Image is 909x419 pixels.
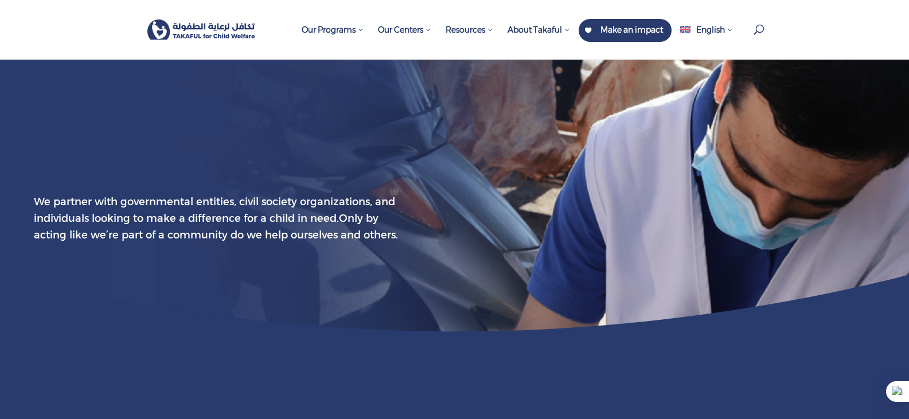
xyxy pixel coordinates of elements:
span: Make an impact [600,25,663,35]
a: English [674,19,738,60]
span: About Takaful [508,25,570,35]
span: English [696,25,725,35]
a: About Takaful [502,19,576,60]
span: Our Programs [302,25,364,35]
img: Takaful [147,19,256,40]
a: Make an impact [579,19,672,42]
a: Our Programs [296,19,369,60]
a: Our Centers [372,19,437,60]
span: Our Centers [378,25,431,35]
span: We partner with governmental entities, civil society organizations, and individuals looking to ma... [34,195,395,225]
a: Resources [440,19,499,60]
span: Resources [446,25,493,35]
